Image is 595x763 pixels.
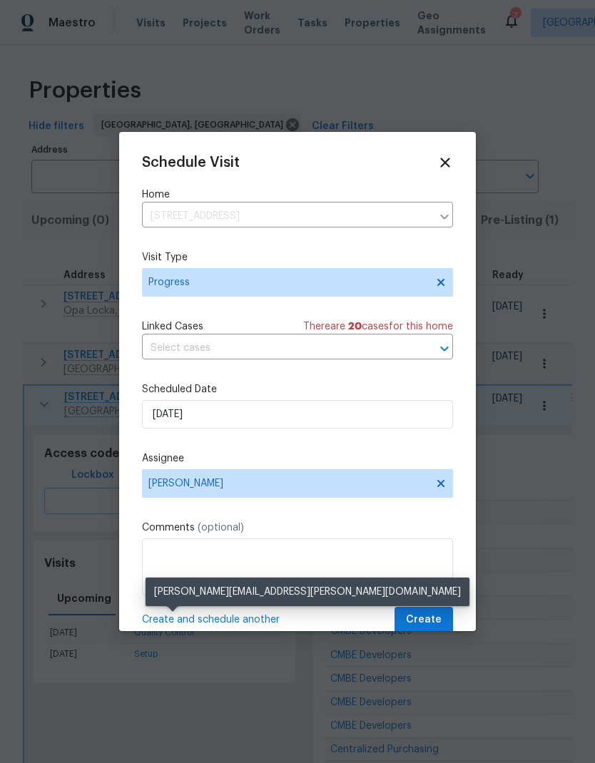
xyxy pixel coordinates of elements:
input: M/D/YYYY [142,400,453,429]
span: Schedule Visit [142,155,240,170]
span: 20 [348,322,362,332]
button: Create [395,607,453,633]
label: Visit Type [142,250,453,265]
span: Create and schedule another [142,613,280,627]
label: Scheduled Date [142,382,453,396]
span: Close [437,155,453,170]
span: Linked Cases [142,319,203,334]
button: Open [434,339,454,359]
div: [PERSON_NAME][EMAIL_ADDRESS][PERSON_NAME][DOMAIN_NAME] [146,578,469,606]
span: Progress [148,275,426,290]
input: Select cases [142,337,413,359]
span: Create [406,611,442,629]
input: Enter in an address [142,205,432,227]
label: Assignee [142,451,453,466]
span: [PERSON_NAME] [148,478,428,489]
label: Home [142,188,453,202]
span: There are case s for this home [303,319,453,334]
label: Comments [142,521,453,535]
span: (optional) [198,523,244,533]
